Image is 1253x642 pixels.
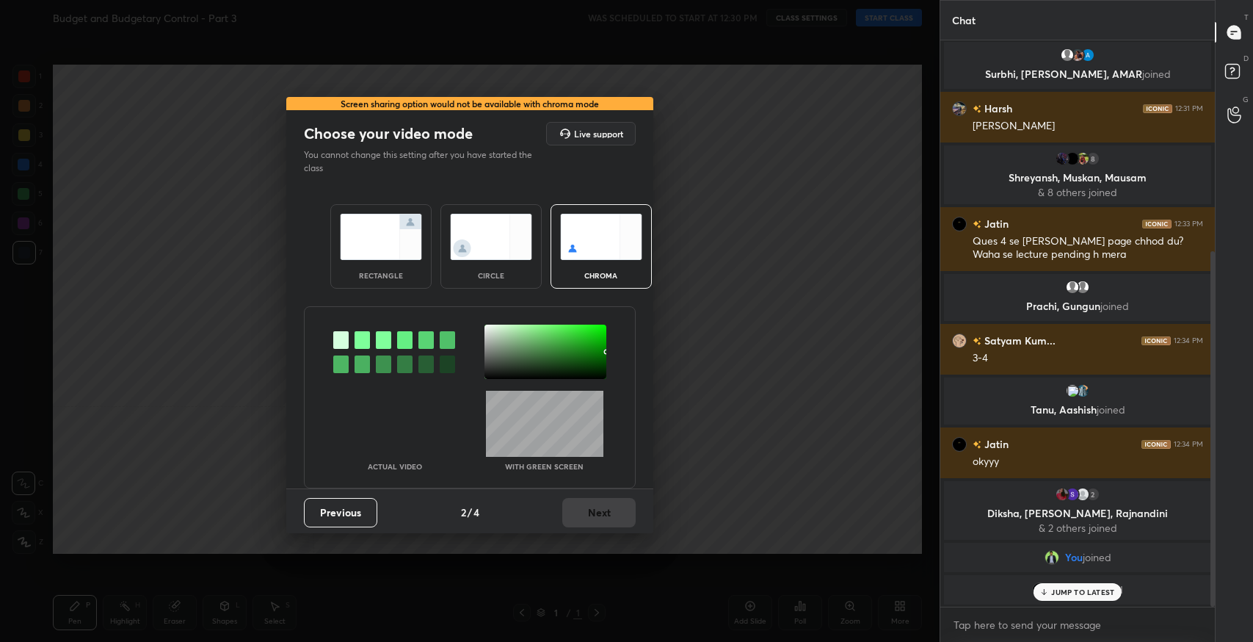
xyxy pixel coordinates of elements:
div: rectangle [352,272,410,279]
span: joined [1100,299,1129,313]
p: & 8 others joined [953,187,1202,198]
p: D [1243,53,1249,64]
img: circleScreenIcon.acc0effb.svg [450,214,532,260]
span: joined [1083,552,1111,563]
div: 8 [1086,151,1100,166]
img: b5dafe70ff474451a3e60baac1eb0420.95828124_3 [1032,583,1047,597]
img: normalScreenIcon.ae25ed63.svg [340,214,422,260]
p: Tanu, Aashish [953,404,1202,416]
img: no-rating-badge.077c3623.svg [973,441,981,449]
img: default.png [1075,280,1090,295]
img: a417e4e7c7a74a8ca420820b6368722e.jpg [1075,487,1090,502]
h4: / [468,505,472,520]
div: 12:34 PM [1174,440,1203,449]
button: Previous [304,498,377,527]
img: chromaScreenIcon.c19ab0a0.svg [560,214,642,260]
img: 4c432adf20b24afc979e178260aed123.jpg [1075,151,1090,166]
h6: Satyam Kum... [981,333,1056,348]
p: Surbhi, [PERSON_NAME], AMAR [953,68,1202,80]
p: T [1244,12,1249,23]
p: JUMP TO LATEST [1051,588,1114,596]
div: 3-4 [973,351,1203,366]
img: c8ee13d84ac14d55b7c9552e073fad17.jpg [1055,487,1069,502]
h2: Choose your video mode [304,124,473,143]
p: With green screen [505,463,584,470]
div: circle [462,272,520,279]
img: default.png [1060,48,1075,62]
div: Ques 4 se [PERSON_NAME] page chhod du? Waha se lecture pending h mera [973,234,1203,262]
p: & 2 others joined [953,522,1202,534]
h5: Live support [574,129,623,138]
img: no-rating-badge.077c3623.svg [973,337,981,345]
div: chroma [572,272,631,279]
h6: Jatin [981,216,1009,231]
p: Chat [940,1,987,40]
div: 12:31 PM [1175,104,1203,113]
img: 3 [1081,48,1095,62]
img: default.png [1065,280,1080,295]
img: 1b35794731b84562a3a543853852d57b.jpg [952,101,967,116]
p: Diksha, [PERSON_NAME], Rajnandini [953,508,1202,519]
p: You cannot change this setting after you have started the class [304,148,542,175]
span: joined [1142,67,1171,81]
span: You [1065,552,1083,563]
img: 6c186c314c3e4ca0b4d92446a04267bf.jpg [1070,48,1085,62]
p: Prachi, Gungun [953,300,1202,312]
img: ee2f365983054e17a0a8fd0220be7e3b.jpg [952,333,967,348]
div: 12:34 PM [1174,336,1203,345]
div: 2 [1086,487,1100,502]
img: 3 [1065,383,1080,398]
div: Screen sharing option would not be available with chroma mode [286,97,653,110]
img: no-rating-badge.077c3623.svg [973,105,981,113]
p: G [1243,94,1249,105]
div: [PERSON_NAME] [973,119,1203,134]
h6: Jatin [981,436,1009,452]
h4: 2 [461,505,466,520]
img: iconic-dark.1390631f.png [1142,220,1172,228]
p: Actual Video [368,463,422,470]
img: ee45262ef9a844e8b5da1bce7ed56d06.jpg [1055,151,1069,166]
h4: 4 [473,505,479,520]
img: 748f25ebe065490e8735c216e2082778.jpg [1065,151,1080,166]
img: iconic-dark.1390631f.png [1143,104,1172,113]
div: okyyy [973,455,1203,469]
img: iconic-dark.1390631f.png [1141,440,1171,449]
img: fcc3dd17a7d24364a6f5f049f7d33ac3.jpg [1045,550,1059,565]
img: 2e47f466dc1b4a1993c60eb4d87bd573.jpg [952,437,967,452]
img: iconic-dark.1390631f.png [1141,336,1171,345]
img: no-rating-badge.077c3623.svg [973,220,981,228]
h6: Harsh [981,101,1012,116]
p: Shreyansh, Muskan, Mausam [953,172,1202,184]
div: 12:33 PM [1174,220,1203,228]
img: 2e47f466dc1b4a1993c60eb4d87bd573.jpg [952,217,967,231]
img: 3 [1065,487,1080,502]
div: grid [940,40,1215,607]
span: joined [1097,403,1125,416]
img: 3 [1075,383,1090,398]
